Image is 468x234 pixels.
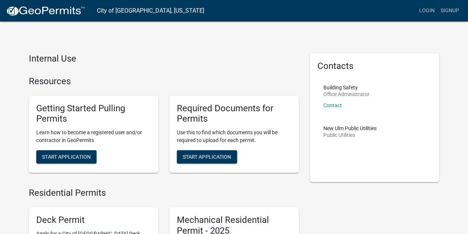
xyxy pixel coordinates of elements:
h4: Residential Permits [29,188,299,198]
p: Use this to find which documents you will be required to upload for each permit. [177,129,292,144]
a: Login [416,4,438,18]
p: Office Administrator [323,92,370,97]
p: Public Utilities [323,132,377,138]
span: Start Application [42,154,91,160]
a: City of [GEOGRAPHIC_DATA], [US_STATE] [97,4,204,17]
h5: Getting Started Pulling Permits [36,103,151,125]
a: Contact [323,102,342,108]
p: Building Safety [323,85,370,90]
a: Signup [438,4,462,18]
p: New Ulm Public Utilities [323,126,377,131]
h5: Deck Permit [36,215,151,225]
h4: Resources [29,76,299,87]
h4: Internal Use [29,53,299,64]
span: Start Application [183,154,231,160]
p: Learn how to become a registered user and/or contractor in GeoPermits [36,129,151,144]
h5: Contacts [317,61,432,72]
button: Start Application [177,150,237,164]
button: Start Application [36,150,97,164]
h5: Required Documents for Permits [177,103,292,125]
